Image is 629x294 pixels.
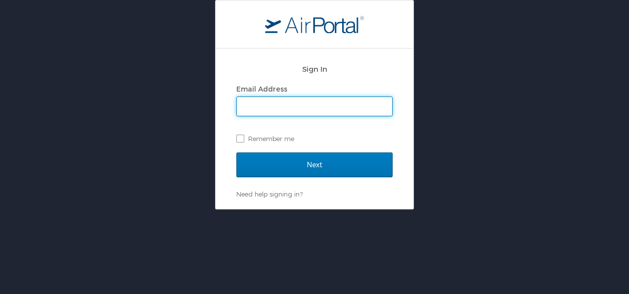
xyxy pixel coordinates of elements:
[236,85,287,93] label: Email Address
[236,131,393,146] label: Remember me
[236,190,303,198] a: Need help signing in?
[236,152,393,177] input: Next
[265,15,364,33] img: logo
[236,63,393,75] h2: Sign In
